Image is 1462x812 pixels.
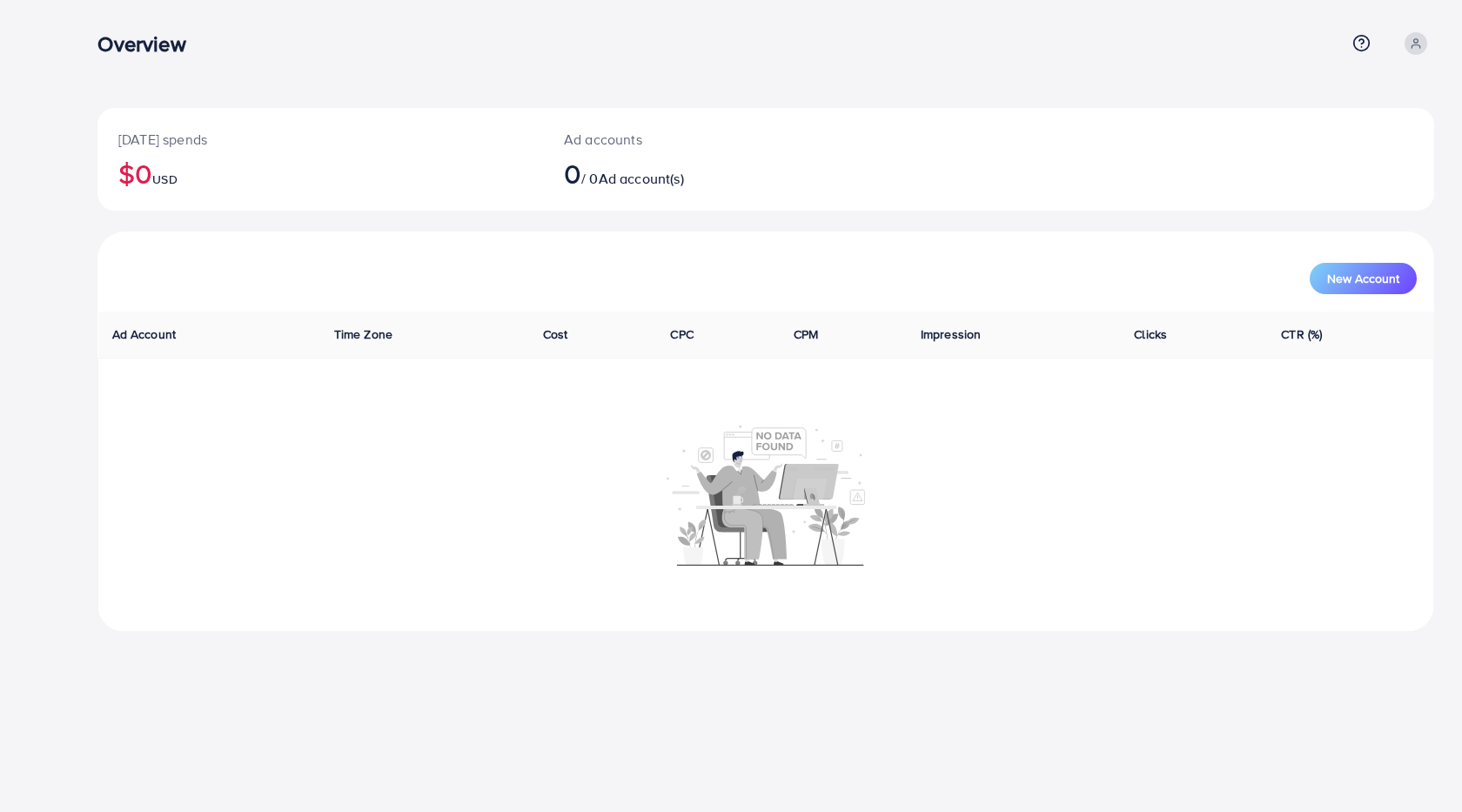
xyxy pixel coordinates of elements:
span: Ad Account [112,325,177,343]
span: CPM [794,325,818,343]
span: Clicks [1134,325,1167,343]
h2: / 0 [564,157,856,190]
span: CPC [670,325,693,343]
p: [DATE] spends [118,129,522,150]
span: Impression [921,325,982,343]
button: New Account [1310,263,1417,294]
span: USD [152,171,177,188]
span: New Account [1327,272,1399,285]
img: No account [667,423,865,566]
p: Ad accounts [564,129,856,150]
span: Cost [543,325,568,343]
span: Ad account(s) [599,169,684,188]
span: 0 [564,153,581,193]
span: CTR (%) [1281,325,1322,343]
h3: Overview [97,31,199,57]
h2: $0 [118,157,522,190]
span: Time Zone [334,325,392,343]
